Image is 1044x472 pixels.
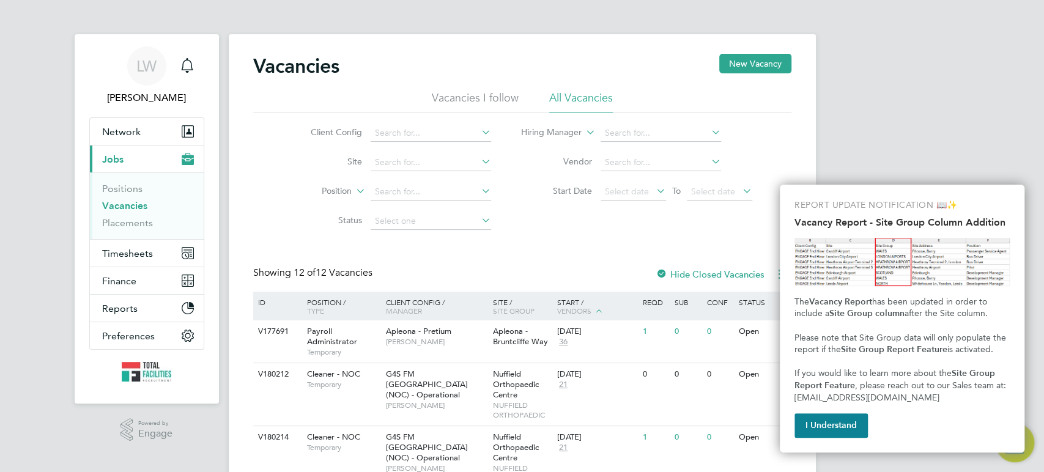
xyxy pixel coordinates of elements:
[75,34,219,404] nav: Main navigation
[794,199,1010,212] p: REPORT UPDATE NOTIFICATION 📖✨
[640,292,672,312] div: Reqd
[794,413,868,438] button: I Understand
[292,156,362,167] label: Site
[736,426,789,449] div: Open
[605,186,649,197] span: Select date
[371,154,491,171] input: Search for...
[656,268,764,280] label: Hide Closed Vacancies
[306,380,380,389] span: Temporary
[794,238,1010,286] img: Site Group Column in Vacancy Report
[554,292,640,322] div: Start /
[794,216,1010,228] h2: Vacancy Report - Site Group Column Addition
[102,126,141,138] span: Network
[947,344,993,355] span: is activated.
[794,380,1009,403] span: , please reach out to our Sales team at: [EMAIL_ADDRESS][DOMAIN_NAME]
[640,363,672,386] div: 0
[255,292,298,312] div: ID
[557,432,637,443] div: [DATE]
[255,426,298,449] div: V180214
[794,333,1009,355] span: Please note that Site Group data will only populate the report if the
[122,362,172,382] img: tfrecruitment-logo-retina.png
[841,344,947,355] strong: Site Group Report Feature
[297,292,383,321] div: Position /
[794,297,990,319] span: has been updated in order to include a
[672,363,703,386] div: 0
[89,46,204,105] a: Go to account details
[102,303,138,314] span: Reports
[294,267,316,279] span: 12 of
[557,380,569,390] span: 21
[557,337,569,347] span: 36
[386,337,487,347] span: [PERSON_NAME]
[371,213,491,230] input: Select one
[102,248,153,259] span: Timesheets
[557,369,637,380] div: [DATE]
[736,320,789,343] div: Open
[102,200,147,212] a: Vacancies
[794,368,998,391] strong: Site Group Report Feature
[102,275,136,287] span: Finance
[371,125,491,142] input: Search for...
[829,308,905,319] strong: Site Group column
[306,432,360,442] span: Cleaner - NOC
[736,292,789,312] div: Status
[493,326,548,347] span: Apleona - Bruntcliffe Way
[383,292,490,321] div: Client Config /
[281,185,352,197] label: Position
[255,320,298,343] div: V177691
[601,154,721,171] input: Search for...
[386,432,468,463] span: G4S FM [GEOGRAPHIC_DATA] (NOC) - Operational
[905,308,988,319] span: after the Site column.
[557,443,569,453] span: 21
[490,292,554,321] div: Site /
[794,368,952,378] span: If you would like to learn more about the
[138,429,172,439] span: Engage
[704,426,736,449] div: 0
[89,362,204,382] a: Go to home page
[306,326,357,347] span: Payroll Administrator
[89,90,204,105] span: Louise Walsh
[102,330,155,342] span: Preferences
[736,363,789,386] div: Open
[493,306,535,315] span: Site Group
[306,347,380,357] span: Temporary
[136,58,157,74] span: LW
[102,153,124,165] span: Jobs
[253,267,375,279] div: Showing
[780,185,1024,452] div: Vacancy Report - Site Group Column Addition
[691,186,735,197] span: Select date
[549,90,613,112] li: All Vacancies
[704,292,736,312] div: Conf
[386,369,468,400] span: G4S FM [GEOGRAPHIC_DATA] (NOC) - Operational
[102,217,153,229] a: Placements
[672,320,703,343] div: 0
[557,326,637,337] div: [DATE]
[640,320,672,343] div: 1
[386,306,422,315] span: Manager
[138,418,172,429] span: Powered by
[102,183,143,194] a: Positions
[704,363,736,386] div: 0
[306,306,324,315] span: Type
[253,54,339,78] h2: Vacancies
[493,369,539,400] span: Nuffield Orthopaedic Centre
[672,292,703,312] div: Sub
[493,400,551,419] span: NUFFIELD ORTHOPAEDIC
[306,369,360,379] span: Cleaner - NOC
[511,127,582,139] label: Hiring Manager
[601,125,721,142] input: Search for...
[294,267,372,279] span: 12 Vacancies
[704,320,736,343] div: 0
[493,432,539,463] span: Nuffield Orthopaedic Centre
[557,306,591,315] span: Vendors
[809,297,872,307] strong: Vacancy Report
[522,156,592,167] label: Vendor
[794,297,809,307] span: The
[386,400,487,410] span: [PERSON_NAME]
[306,443,380,452] span: Temporary
[255,363,298,386] div: V180212
[292,215,362,226] label: Status
[292,127,362,138] label: Client Config
[371,183,491,201] input: Search for...
[386,326,451,336] span: Apleona - Pretium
